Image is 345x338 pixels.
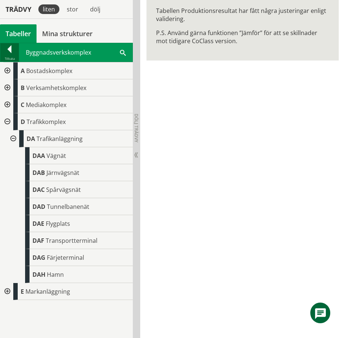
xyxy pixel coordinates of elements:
span: DAB [32,169,45,177]
span: Dölj trädvy [133,114,139,142]
div: dölj [86,4,105,14]
span: A [21,67,25,75]
span: Bostadskomplex [26,67,72,75]
span: C [21,101,24,109]
span: DA [27,135,35,143]
span: Järnvägsnät [46,169,79,177]
span: Flygplats [46,220,70,228]
span: DAD [32,203,45,211]
span: Sök i tabellen [120,48,126,56]
span: Verksamhetskomplex [26,84,86,92]
p: P.S. Använd gärna funktionen ”Jämför” för att se skillnader mot tidigare CoClass version. [156,29,330,45]
span: DAF [32,237,44,245]
div: liten [38,4,59,14]
span: Färjeterminal [47,254,84,262]
span: Transportterminal [46,237,97,245]
span: DAA [32,152,45,160]
span: Tunnelbanenät [47,203,89,211]
span: DAG [32,254,45,262]
span: Markanläggning [25,287,70,296]
span: DAE [32,220,44,228]
span: B [21,84,25,92]
div: stor [62,4,83,14]
span: Spårvägsnät [46,186,81,194]
span: DAC [32,186,45,194]
div: Byggnadsverkskomplex [19,43,132,62]
span: Mediakomplex [26,101,66,109]
span: Trafikanläggning [37,135,83,143]
div: Trädvy [1,5,35,13]
span: Hamn [47,270,64,279]
span: Vägnät [46,152,66,160]
span: D [21,118,25,126]
span: DAH [32,270,45,279]
span: E [21,287,24,296]
span: Trafikkomplex [27,118,66,126]
a: Mina strukturer [37,24,98,43]
div: Tillbaka [0,56,19,62]
p: Tabellen Produktionsresultat har fått några justeringar enligt validering. [156,7,330,23]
